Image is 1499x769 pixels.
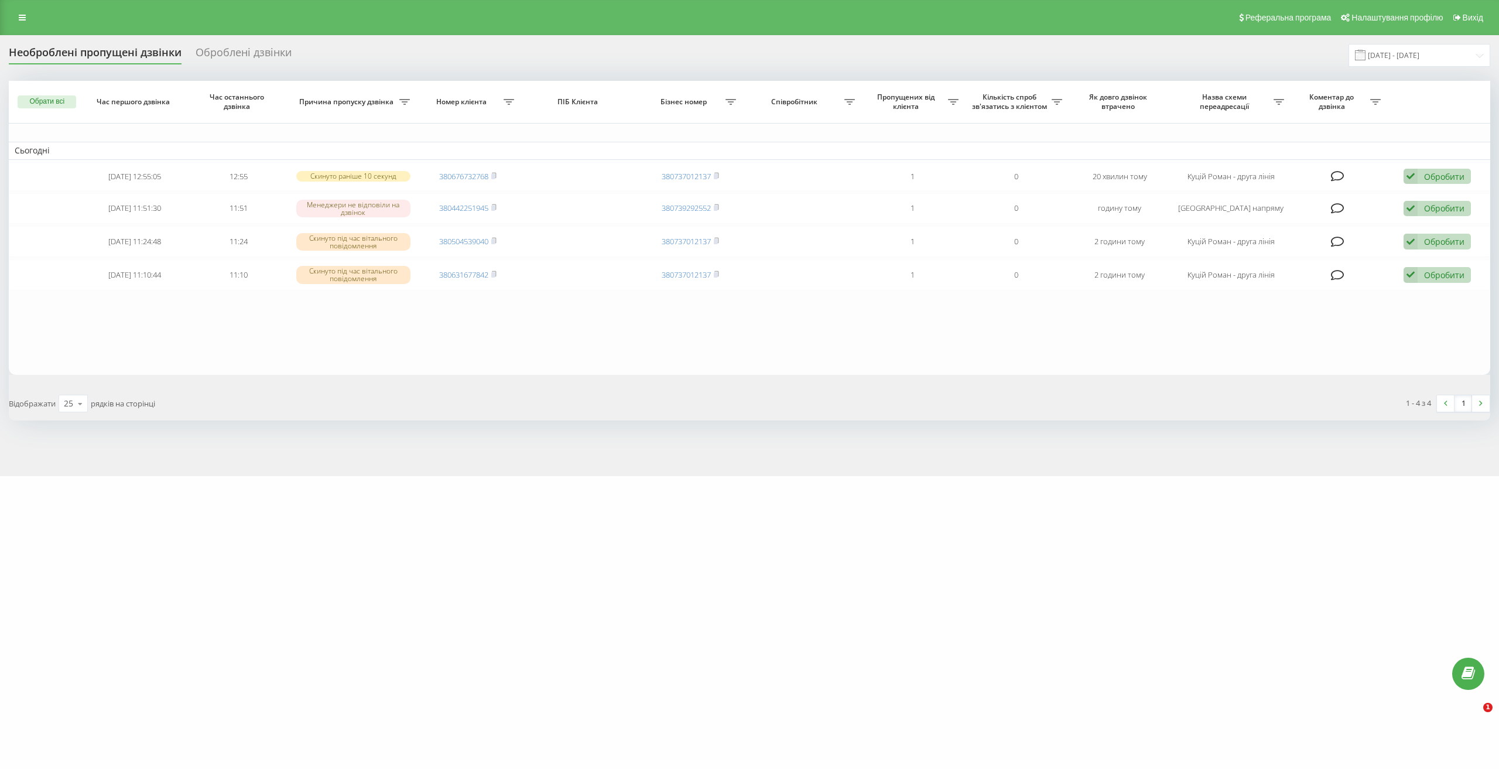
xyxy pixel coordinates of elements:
td: 2 години тому [1068,226,1172,257]
span: Час останнього дзвінка [197,93,279,111]
td: 0 [964,162,1068,191]
td: Куцій Роман - друга лінія [1172,162,1290,191]
td: годину тому [1068,193,1172,224]
span: Співробітник [748,97,844,107]
iframe: Intercom live chat [1459,703,1487,731]
td: [DATE] 11:10:44 [83,259,187,290]
span: Пропущених від клієнта [867,93,948,111]
span: Реферальна програма [1245,13,1332,22]
span: Як довго дзвінок втрачено [1079,93,1161,111]
td: 11:10 [187,259,290,290]
td: [DATE] 11:24:48 [83,226,187,257]
div: 25 [64,398,73,409]
td: Куцій Роман - друга лінія [1172,259,1290,290]
td: 1 [861,162,964,191]
td: 2 години тому [1068,259,1172,290]
div: Обробити [1424,236,1464,247]
td: [DATE] 12:55:05 [83,162,187,191]
span: Назва схеми переадресації [1178,93,1274,111]
span: Причина пропуску дзвінка [296,97,399,107]
span: Бізнес номер [644,97,725,107]
a: 380442251945 [439,203,488,213]
td: 11:51 [187,193,290,224]
td: 1 [861,193,964,224]
a: 380737012137 [662,236,711,247]
td: Сьогодні [9,142,1490,159]
a: 380676732768 [439,171,488,182]
a: 380739292552 [662,203,711,213]
span: Відображати [9,398,56,409]
a: 380737012137 [662,171,711,182]
div: Обробити [1424,171,1464,182]
span: Налаштування профілю [1351,13,1443,22]
td: [DATE] 11:51:30 [83,193,187,224]
span: Коментар до дзвінка [1296,93,1370,111]
td: 0 [964,193,1068,224]
a: 380504539040 [439,236,488,247]
div: Скинуто раніше 10 секунд [296,171,410,181]
div: Необроблені пропущені дзвінки [9,46,182,64]
td: Куцій Роман - друга лінія [1172,226,1290,257]
div: Скинуто під час вітального повідомлення [296,266,410,283]
td: 0 [964,226,1068,257]
div: Обробити [1424,203,1464,214]
td: [GEOGRAPHIC_DATA] напряму [1172,193,1290,224]
div: Оброблені дзвінки [196,46,292,64]
div: Скинуто під час вітального повідомлення [296,233,410,251]
div: Обробити [1424,269,1464,281]
a: 1 [1454,395,1472,412]
td: 12:55 [187,162,290,191]
a: 380737012137 [662,269,711,280]
td: 1 [861,259,964,290]
td: 11:24 [187,226,290,257]
div: Менеджери не відповіли на дзвінок [296,200,410,217]
span: Номер клієнта [422,97,504,107]
td: 0 [964,259,1068,290]
td: 1 [861,226,964,257]
span: рядків на сторінці [91,398,155,409]
a: 380631677842 [439,269,488,280]
span: ПІБ Клієнта [531,97,627,107]
button: Обрати всі [18,95,76,108]
td: 20 хвилин тому [1068,162,1172,191]
span: Кількість спроб зв'язатись з клієнтом [970,93,1052,111]
div: 1 - 4 з 4 [1406,397,1431,409]
span: 1 [1483,703,1493,712]
span: Час першого дзвінка [93,97,176,107]
span: Вихід [1463,13,1483,22]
